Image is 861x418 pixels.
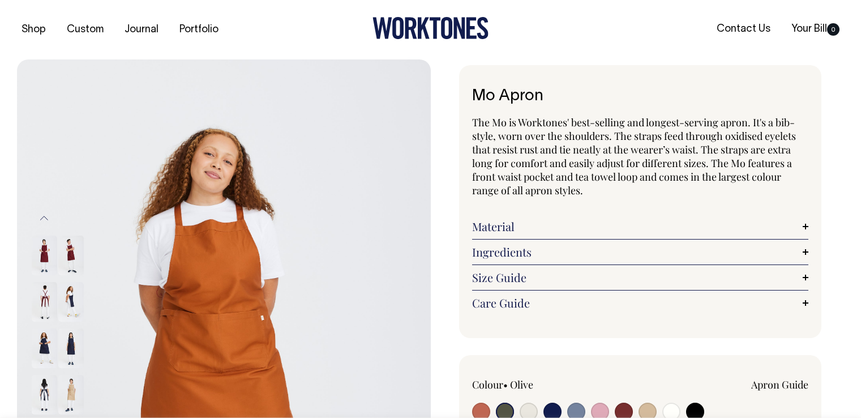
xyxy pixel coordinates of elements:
[17,20,50,39] a: Shop
[787,20,844,39] a: Your Bill0
[472,88,809,105] h1: Mo Apron
[32,375,57,415] img: dark-navy
[472,271,809,284] a: Size Guide
[58,329,84,368] img: dark-navy
[472,245,809,259] a: Ingredients
[503,378,508,391] span: •
[32,282,57,322] img: burgundy
[32,236,57,275] img: burgundy
[32,329,57,368] img: dark-navy
[472,116,796,197] span: The Mo is Worktones' best-selling and longest-serving apron. It's a bib-style, worn over the shou...
[472,296,809,310] a: Care Guide
[472,378,607,391] div: Colour
[175,20,223,39] a: Portfolio
[58,375,84,415] img: khaki
[827,23,839,36] span: 0
[472,220,809,233] a: Material
[120,20,163,39] a: Journal
[751,378,808,391] a: Apron Guide
[58,236,84,275] img: burgundy
[58,282,84,322] img: dark-navy
[36,206,53,231] button: Previous
[510,378,533,391] label: Olive
[62,20,108,39] a: Custom
[712,20,775,39] a: Contact Us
